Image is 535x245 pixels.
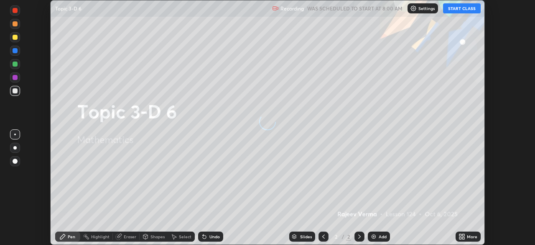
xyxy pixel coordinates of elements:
div: Select [179,235,191,239]
div: More [467,235,477,239]
h5: WAS SCHEDULED TO START AT 8:00 AM [307,5,403,12]
div: Eraser [124,235,136,239]
div: 2 [346,233,351,240]
div: Shapes [150,235,165,239]
div: Add [379,235,387,239]
div: / [342,234,344,239]
div: Undo [209,235,220,239]
img: add-slide-button [370,233,377,240]
p: Settings [418,6,435,10]
img: class-settings-icons [410,5,417,12]
button: START CLASS [443,3,481,13]
p: Recording [280,5,304,12]
div: 2 [332,234,340,239]
div: Highlight [91,235,110,239]
div: Slides [300,235,312,239]
p: Topic 3-D 6 [55,5,82,12]
img: recording.375f2c34.svg [272,5,279,12]
div: Pen [68,235,75,239]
